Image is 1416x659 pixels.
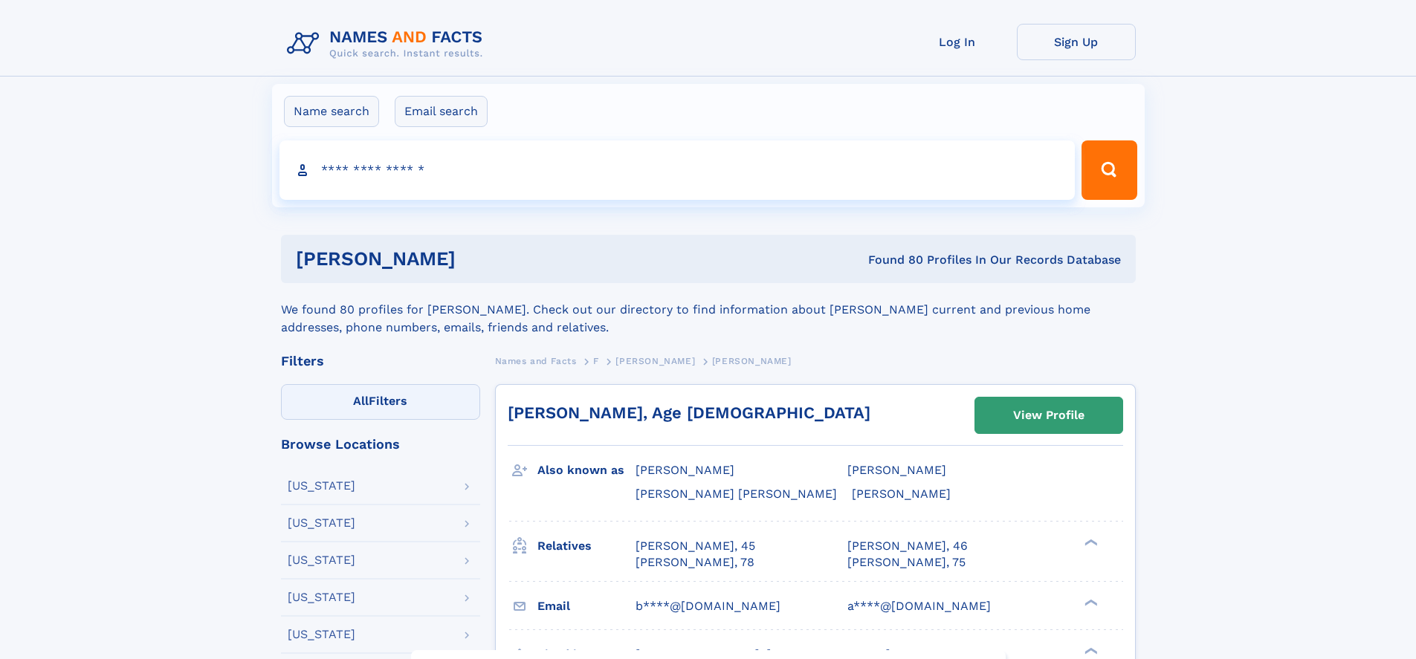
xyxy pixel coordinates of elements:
[847,554,966,571] a: [PERSON_NAME], 75
[537,594,636,619] h3: Email
[281,438,480,451] div: Browse Locations
[852,487,951,501] span: [PERSON_NAME]
[662,252,1121,268] div: Found 80 Profiles In Our Records Database
[281,384,480,420] label: Filters
[1017,24,1136,60] a: Sign Up
[281,24,495,64] img: Logo Names and Facts
[1081,537,1099,547] div: ❯
[636,463,734,477] span: [PERSON_NAME]
[288,591,355,603] div: [US_STATE]
[636,538,755,554] a: [PERSON_NAME], 45
[281,354,480,368] div: Filters
[847,538,968,554] a: [PERSON_NAME], 46
[288,480,355,492] div: [US_STATE]
[1013,398,1084,432] div: View Profile
[593,356,599,366] span: F
[975,397,1122,433] a: View Profile
[279,140,1076,200] input: search input
[1081,597,1099,607] div: ❯
[1082,140,1137,200] button: Search Button
[281,283,1136,337] div: We found 80 profiles for [PERSON_NAME]. Check out our directory to find information about [PERSON...
[288,517,355,529] div: [US_STATE]
[288,629,355,640] div: [US_STATE]
[537,458,636,483] h3: Also known as
[593,351,599,370] a: F
[296,250,662,268] h1: [PERSON_NAME]
[495,351,577,370] a: Names and Facts
[847,463,946,477] span: [PERSON_NAME]
[636,554,754,571] a: [PERSON_NAME], 78
[636,487,837,501] span: [PERSON_NAME] [PERSON_NAME]
[395,96,488,127] label: Email search
[284,96,379,127] label: Name search
[615,351,695,370] a: [PERSON_NAME]
[1081,646,1099,655] div: ❯
[898,24,1017,60] a: Log In
[508,403,870,422] a: [PERSON_NAME], Age [DEMOGRAPHIC_DATA]
[537,533,636,559] h3: Relatives
[288,554,355,566] div: [US_STATE]
[353,394,369,408] span: All
[712,356,792,366] span: [PERSON_NAME]
[615,356,695,366] span: [PERSON_NAME]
